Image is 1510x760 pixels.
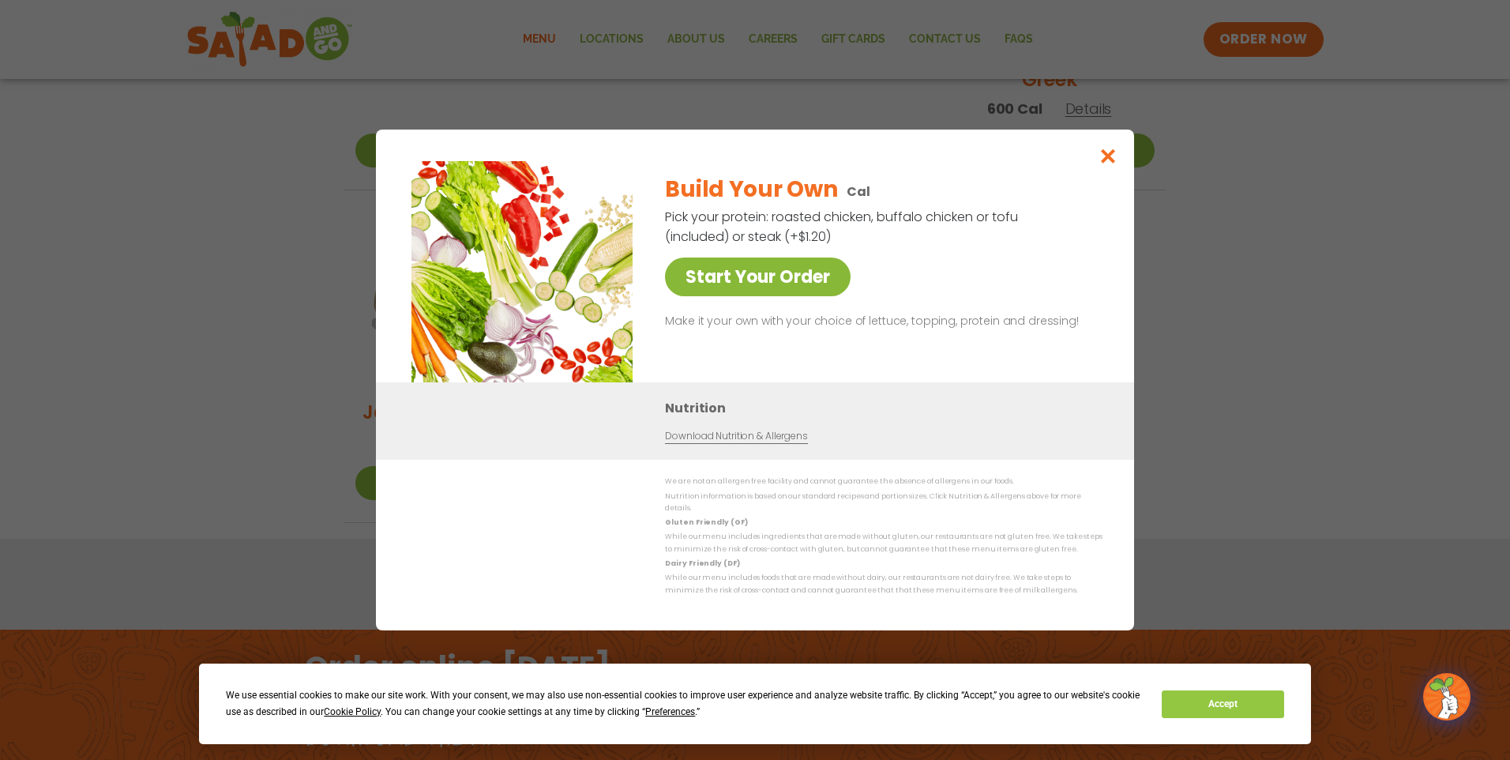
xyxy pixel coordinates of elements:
[226,687,1143,720] div: We use essential cookies to make our site work. With your consent, we may also use non-essential ...
[665,476,1102,487] p: We are not an allergen free facility and cannot guarantee the absence of allergens in our foods.
[1083,130,1134,182] button: Close modal
[665,491,1102,515] p: Nutrition information is based on our standard recipes and portion sizes. Click Nutrition & Aller...
[645,706,695,717] span: Preferences
[665,572,1102,596] p: While our menu includes foods that are made without dairy, our restaurants are not dairy free. We...
[665,429,807,444] a: Download Nutrition & Allergens
[1425,675,1469,719] img: wpChatIcon
[665,207,1020,246] p: Pick your protein: roasted chicken, buffalo chicken or tofu (included) or steak (+$1.20)
[847,182,870,201] p: Cal
[665,398,1110,418] h3: Nutrition
[665,312,1096,331] p: Make it your own with your choice of lettuce, topping, protein and dressing!
[665,173,837,206] h2: Build Your Own
[665,258,851,296] a: Start Your Order
[665,531,1102,555] p: While our menu includes ingredients that are made without gluten, our restaurants are not gluten ...
[1162,690,1283,718] button: Accept
[199,664,1311,744] div: Cookie Consent Prompt
[665,559,739,568] strong: Dairy Friendly (DF)
[411,161,633,382] img: Featured product photo for Build Your Own
[665,517,747,527] strong: Gluten Friendly (GF)
[324,706,381,717] span: Cookie Policy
